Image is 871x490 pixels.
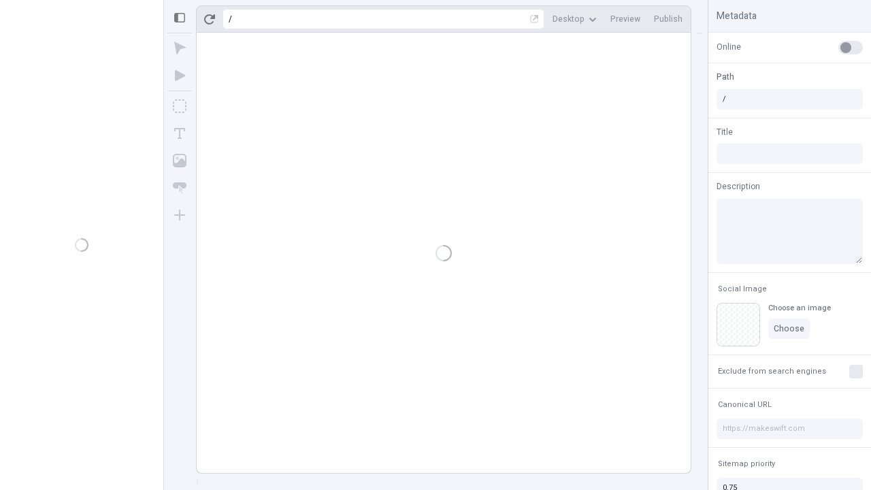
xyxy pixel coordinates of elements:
button: Publish [648,9,688,29]
input: https://makeswift.com [717,419,863,439]
button: Box [167,94,192,118]
span: Sitemap priority [718,459,775,469]
span: Choose [774,323,804,334]
button: Exclude from search engines [715,363,829,380]
span: Path [717,71,734,83]
span: Online [717,41,741,53]
span: Preview [610,14,640,24]
button: Image [167,148,192,173]
span: Canonical URL [718,399,772,410]
span: Desktop [553,14,585,24]
span: Social Image [718,284,767,294]
span: Exclude from search engines [718,366,826,376]
span: Description [717,180,760,193]
button: Preview [605,9,646,29]
button: Canonical URL [715,397,774,413]
button: Choose [768,318,810,339]
span: Title [717,126,733,138]
span: Publish [654,14,683,24]
button: Desktop [547,9,602,29]
button: Text [167,121,192,146]
div: Choose an image [768,303,831,313]
button: Button [167,176,192,200]
div: / [229,14,232,24]
button: Social Image [715,281,770,297]
button: Sitemap priority [715,456,778,472]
